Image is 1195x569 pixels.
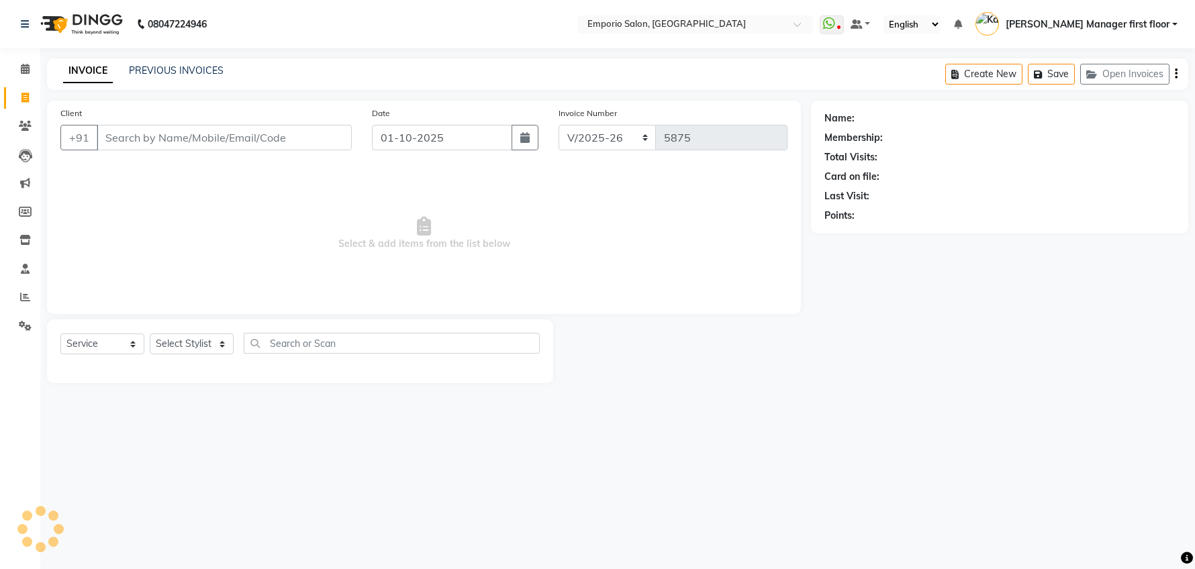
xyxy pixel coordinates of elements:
[129,64,224,76] a: PREVIOUS INVOICES
[824,170,879,184] div: Card on file:
[148,5,207,43] b: 08047224946
[824,111,855,125] div: Name:
[244,333,540,354] input: Search or Scan
[824,209,855,223] div: Points:
[824,150,877,164] div: Total Visits:
[1080,64,1169,85] button: Open Invoices
[975,12,999,36] img: Kanika Manager first floor
[60,107,82,119] label: Client
[60,166,787,301] span: Select & add items from the list below
[824,131,883,145] div: Membership:
[34,5,126,43] img: logo
[1006,17,1169,32] span: [PERSON_NAME] Manager first floor
[97,125,352,150] input: Search by Name/Mobile/Email/Code
[945,64,1022,85] button: Create New
[559,107,617,119] label: Invoice Number
[1028,64,1075,85] button: Save
[60,125,98,150] button: +91
[372,107,390,119] label: Date
[63,59,113,83] a: INVOICE
[824,189,869,203] div: Last Visit:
